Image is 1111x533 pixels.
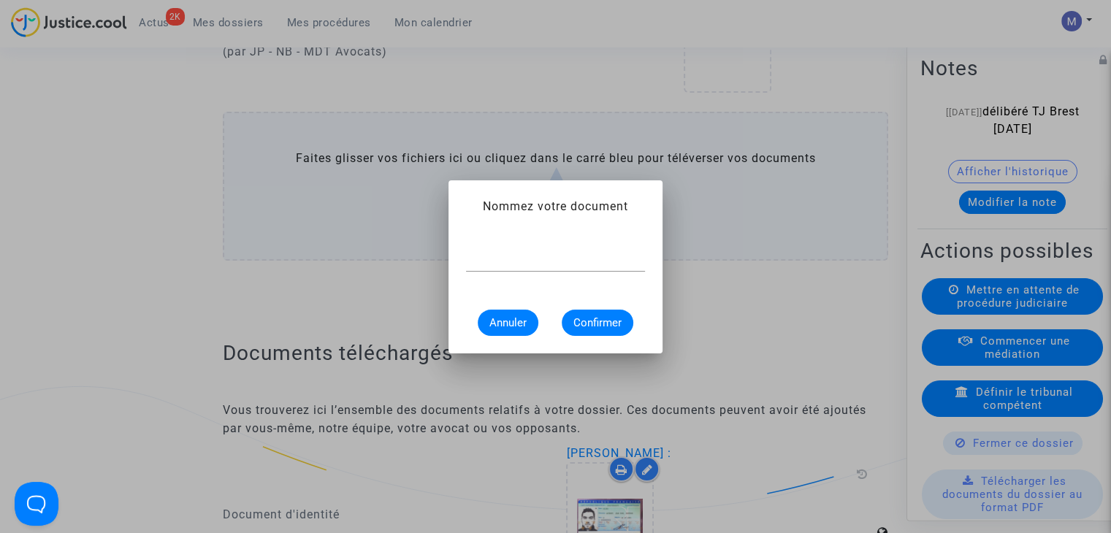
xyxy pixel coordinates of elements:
iframe: Help Scout Beacon - Open [15,482,58,526]
span: Nommez votre document [483,199,628,213]
button: Confirmer [562,310,633,336]
span: Annuler [489,316,527,329]
button: Annuler [478,310,538,336]
span: Confirmer [573,316,622,329]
